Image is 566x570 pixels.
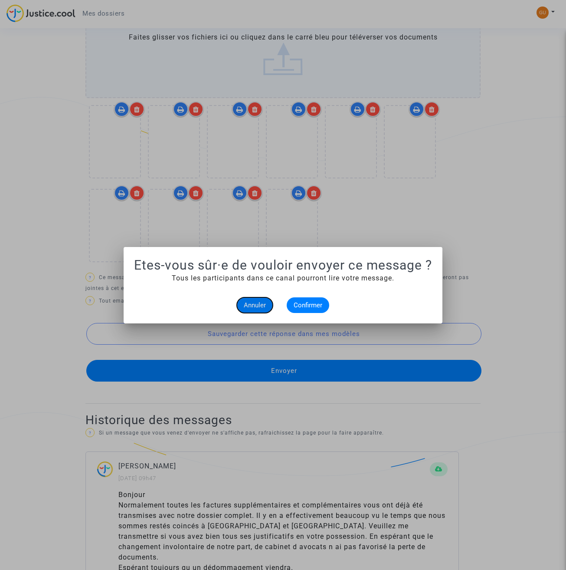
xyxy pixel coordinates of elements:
button: Confirmer [287,297,329,313]
span: Tous les participants dans ce canal pourront lire votre message. [172,274,394,282]
h1: Etes-vous sûr·e de vouloir envoyer ce message ? [134,257,432,273]
button: Annuler [237,297,273,313]
span: Confirmer [294,301,322,309]
span: Annuler [244,301,266,309]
